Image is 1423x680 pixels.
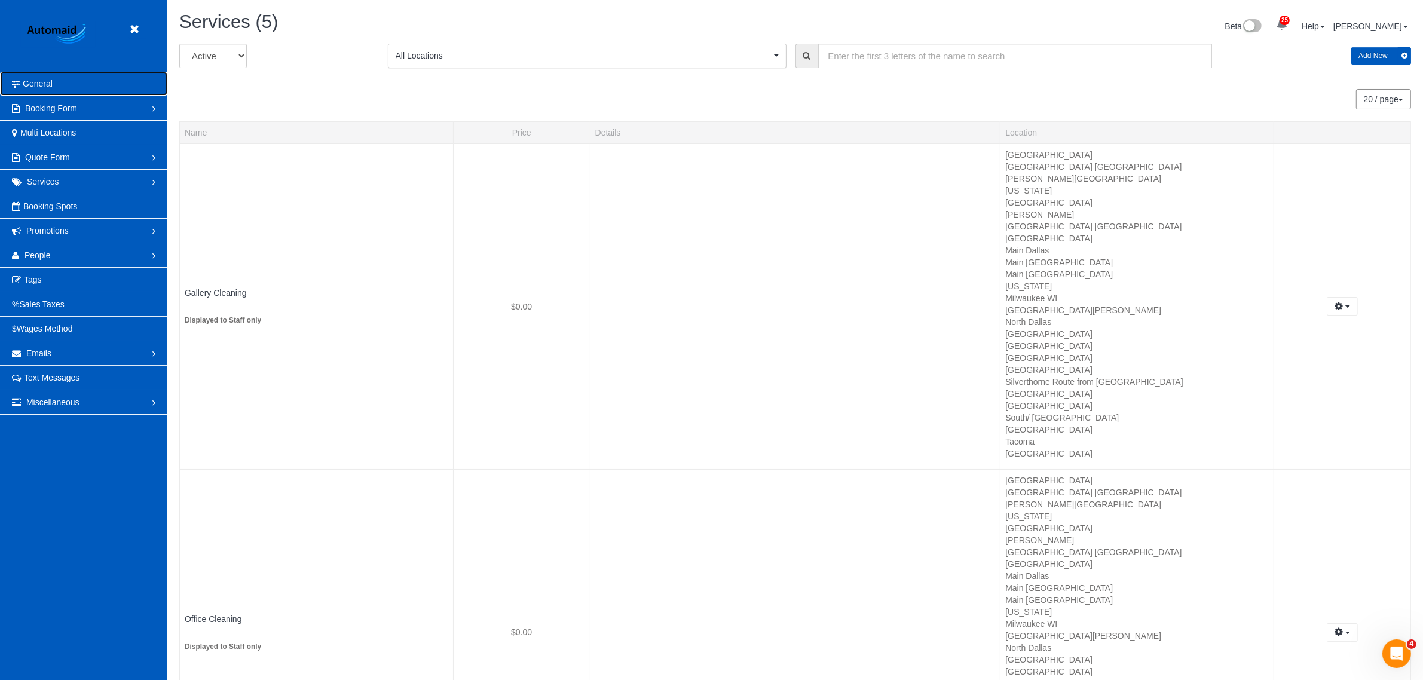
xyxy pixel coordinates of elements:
li: [GEOGRAPHIC_DATA] [1005,522,1269,534]
span: Multi Locations [20,128,76,137]
li: [GEOGRAPHIC_DATA] [1005,364,1269,376]
td: Name [180,143,454,470]
span: Promotions [26,226,69,235]
li: South/ [GEOGRAPHIC_DATA] [1005,412,1269,424]
li: Main [GEOGRAPHIC_DATA] [1005,582,1269,594]
nav: Pagination navigation [1357,89,1411,109]
span: Sales Taxes [19,299,64,309]
li: [GEOGRAPHIC_DATA] [GEOGRAPHIC_DATA] [1005,546,1269,558]
td: Details [590,143,1000,470]
span: 25 [1280,16,1290,25]
li: [GEOGRAPHIC_DATA] [1005,232,1269,244]
li: Silverthorne Route from [GEOGRAPHIC_DATA] [1005,376,1269,388]
li: Milwaukee WI [1005,618,1269,630]
th: Location [1000,121,1274,143]
span: People [25,250,51,260]
button: 20 / page [1356,89,1411,109]
li: [PERSON_NAME] [1005,534,1269,546]
li: Main [GEOGRAPHIC_DATA] [1005,256,1269,268]
li: [GEOGRAPHIC_DATA] [1005,388,1269,400]
div: Tags [185,625,448,628]
strong: Displayed to Staff only [185,316,261,324]
span: Tags [24,275,42,284]
a: Help [1302,22,1325,31]
span: Booking Spots [23,201,77,211]
th: Name [180,121,454,143]
td: Price [453,143,590,470]
button: Add New [1351,47,1411,65]
span: Services [27,177,59,186]
a: [PERSON_NAME] [1333,22,1408,31]
span: Miscellaneous [26,397,79,407]
li: [US_STATE] [1005,606,1269,618]
span: Wages Method [17,324,73,333]
li: [GEOGRAPHIC_DATA] [1005,197,1269,209]
iframe: Intercom live chat [1382,639,1411,668]
img: Automaid Logo [21,21,96,48]
a: 25 [1270,12,1293,38]
li: Milwaukee WI [1005,292,1269,304]
li: [GEOGRAPHIC_DATA] [1005,474,1269,486]
div: Services (5) [179,12,278,32]
span: Emails [26,348,51,358]
li: [GEOGRAPHIC_DATA] [1005,328,1269,340]
li: [GEOGRAPHIC_DATA] [1005,666,1269,678]
th: Details [590,121,1000,143]
li: Tacoma [1005,436,1269,448]
li: Main Dallas [1005,570,1269,582]
li: [GEOGRAPHIC_DATA][PERSON_NAME] [1005,630,1269,642]
th: Price [453,121,590,143]
li: [GEOGRAPHIC_DATA] [1005,400,1269,412]
li: [PERSON_NAME][GEOGRAPHIC_DATA] [1005,173,1269,185]
span: Quote Form [25,152,70,162]
li: [GEOGRAPHIC_DATA][PERSON_NAME] [1005,304,1269,316]
li: [PERSON_NAME][GEOGRAPHIC_DATA] [1005,498,1269,510]
strong: Displayed to Staff only [185,642,261,651]
td: Location [1000,143,1274,470]
li: Main [GEOGRAPHIC_DATA] [1005,268,1269,280]
li: [GEOGRAPHIC_DATA] [1005,448,1269,460]
li: [US_STATE] [1005,510,1269,522]
a: Beta [1225,22,1262,31]
span: General [23,79,53,88]
li: [GEOGRAPHIC_DATA] [1005,654,1269,666]
a: Gallery Cleaning [185,288,247,298]
li: [US_STATE] [1005,280,1269,292]
span: Text Messages [24,373,79,382]
li: [GEOGRAPHIC_DATA] [1005,424,1269,436]
span: All Locations [396,50,771,62]
li: North Dallas [1005,642,1269,654]
div: Tags [185,299,448,302]
input: Enter the first 3 letters of the name to search [818,44,1212,68]
a: Office Cleaning [185,614,241,624]
span: 4 [1407,639,1416,649]
li: [US_STATE] [1005,185,1269,197]
li: [GEOGRAPHIC_DATA] [1005,149,1269,161]
li: [GEOGRAPHIC_DATA] [GEOGRAPHIC_DATA] [1005,161,1269,173]
button: All Locations [388,44,787,68]
li: [GEOGRAPHIC_DATA] [GEOGRAPHIC_DATA] [1005,220,1269,232]
li: North Dallas [1005,316,1269,328]
li: [PERSON_NAME] [1005,209,1269,220]
li: [GEOGRAPHIC_DATA] [1005,558,1269,570]
img: New interface [1242,19,1262,35]
li: Main Dallas [1005,244,1269,256]
li: [GEOGRAPHIC_DATA] [1005,352,1269,364]
li: [GEOGRAPHIC_DATA] [1005,340,1269,352]
li: Main [GEOGRAPHIC_DATA] [1005,594,1269,606]
li: [GEOGRAPHIC_DATA] [GEOGRAPHIC_DATA] [1005,486,1269,498]
span: Booking Form [25,103,77,113]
